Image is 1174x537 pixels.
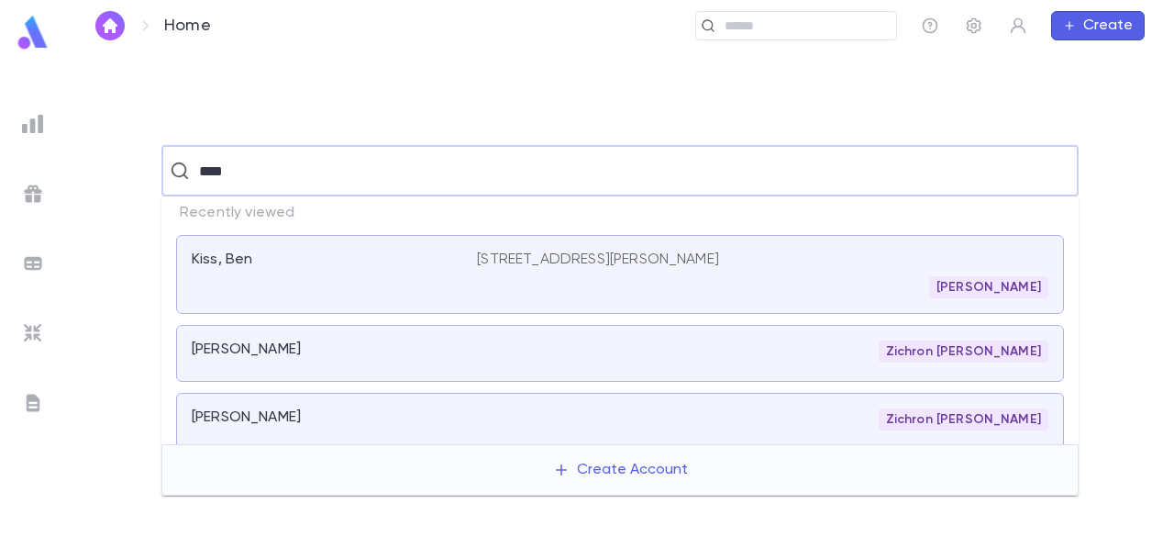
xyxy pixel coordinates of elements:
button: Create Account [538,453,703,487]
p: [PERSON_NAME] [192,341,301,359]
p: [PERSON_NAME] [192,408,301,427]
span: Zichron [PERSON_NAME] [879,344,1048,359]
img: batches_grey.339ca447c9d9533ef1741baa751efc33.svg [22,252,44,274]
img: imports_grey.530a8a0e642e233f2baf0ef88e8c9fcb.svg [22,322,44,344]
p: Kiss, Ben [192,251,252,269]
span: [PERSON_NAME] [929,280,1048,295]
p: Recently viewed [161,196,1079,229]
p: Home [164,16,211,36]
span: Zichron [PERSON_NAME] [879,412,1048,427]
img: logo [15,15,51,50]
img: reports_grey.c525e4749d1bce6a11f5fe2a8de1b229.svg [22,113,44,135]
img: home_white.a664292cf8c1dea59945f0da9f25487c.svg [99,18,121,33]
img: campaigns_grey.99e729a5f7ee94e3726e6486bddda8f1.svg [22,183,44,205]
button: Create [1051,11,1145,40]
p: [STREET_ADDRESS][PERSON_NAME] [477,251,719,269]
img: letters_grey.7941b92b52307dd3b8a917253454ce1c.svg [22,392,44,414]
